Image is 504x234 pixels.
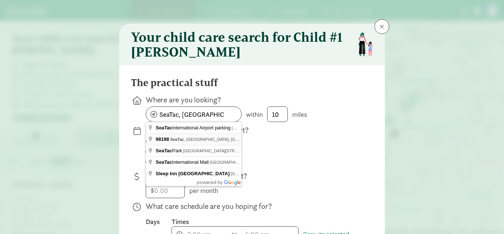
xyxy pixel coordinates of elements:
[146,171,361,181] p: What is your maximum budget?
[156,148,183,153] span: Park
[146,95,361,105] p: Where are you looking?
[156,125,172,130] span: SeaTac
[146,125,361,135] p: When do you need care to start?
[189,186,218,195] span: per month
[170,137,273,142] span: , [GEOGRAPHIC_DATA], [GEOGRAPHIC_DATA]
[172,217,361,226] div: Times
[146,201,361,211] p: What care schedule are you hoping for?
[156,159,172,165] span: SeaTac
[292,110,307,119] span: miles
[156,136,169,142] span: 98198
[231,172,389,176] span: [GEOGRAPHIC_DATA], SeaTac, [GEOGRAPHIC_DATA] , [GEOGRAPHIC_DATA]
[156,171,229,176] span: Sleep Inn [GEOGRAPHIC_DATA]
[131,77,218,89] h4: The practical stuff
[156,125,232,130] span: international Airport parking
[156,159,210,165] span: International Mall
[183,149,363,153] span: [GEOGRAPHIC_DATA][STREET_ADDRESS][GEOGRAPHIC_DATA] , [GEOGRAPHIC_DATA]
[170,137,184,142] span: SeaTac
[246,110,263,119] span: within
[146,183,184,198] input: 0.00
[156,148,172,153] span: SeaTac
[131,30,352,59] h3: Your child care search for Child #1 [PERSON_NAME]
[146,107,241,122] input: enter zipcode or address
[146,217,172,226] div: Days
[232,126,374,130] span: [GEOGRAPHIC_DATA], [GEOGRAPHIC_DATA] , [GEOGRAPHIC_DATA]
[210,160,368,165] span: [GEOGRAPHIC_DATA], SeaTac, [GEOGRAPHIC_DATA] , [GEOGRAPHIC_DATA]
